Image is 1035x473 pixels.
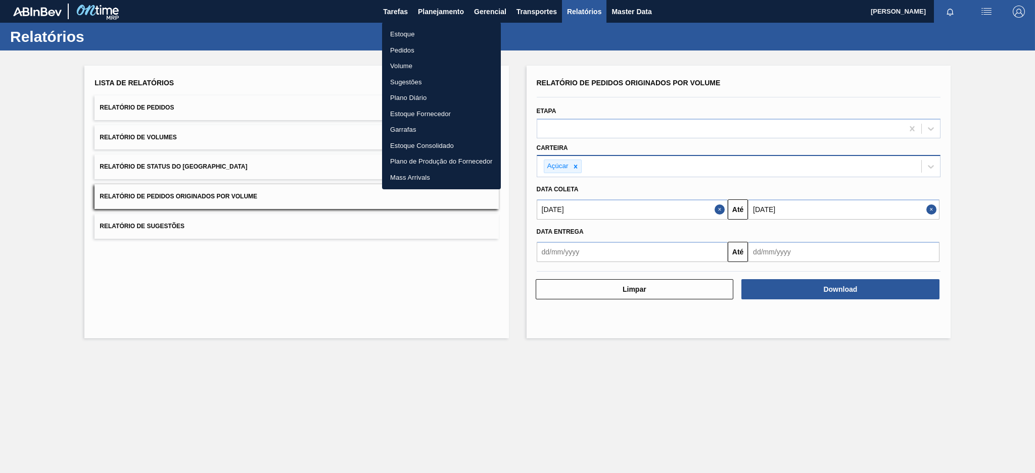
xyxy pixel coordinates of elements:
a: Estoque [382,26,501,42]
a: Pedidos [382,42,501,59]
a: Sugestões [382,74,501,90]
a: Estoque Fornecedor [382,106,501,122]
a: Plano Diário [382,90,501,106]
a: Garrafas [382,122,501,138]
a: Volume [382,58,501,74]
a: Plano de Produção do Fornecedor [382,153,501,170]
a: Estoque Consolidado [382,138,501,154]
a: Mass Arrivals [382,170,501,186]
